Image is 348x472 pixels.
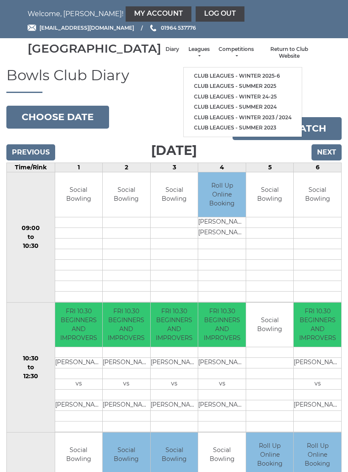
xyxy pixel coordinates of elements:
nav: Welcome, [PERSON_NAME]! [28,6,320,22]
td: Social Bowling [294,172,341,217]
td: 6 [294,163,342,172]
a: Leagues [188,46,210,60]
td: [PERSON_NAME] [103,358,150,368]
td: Social Bowling [55,172,103,217]
td: [PERSON_NAME] [103,400,150,411]
td: [PERSON_NAME] [55,358,103,368]
td: vs [198,379,246,390]
td: vs [151,379,198,390]
a: Club leagues - Winter 2025-6 [184,71,302,81]
td: [PERSON_NAME] [198,217,246,228]
td: [PERSON_NAME] [198,228,246,238]
td: FRI 10.30 BEGINNERS AND IMPROVERS [151,303,198,347]
div: [GEOGRAPHIC_DATA] [28,42,161,55]
input: Next [312,144,342,160]
a: Club leagues - Summer 2024 [184,102,302,112]
td: FRI 10.30 BEGINNERS AND IMPROVERS [294,303,341,347]
a: Club leagues - Summer 2023 [184,123,302,133]
a: Club leagues - Summer 2025 [184,81,302,92]
td: 09:00 to 10:30 [7,172,55,303]
img: Phone us [150,25,156,31]
td: 1 [55,163,103,172]
td: Social Bowling [246,172,294,217]
input: Previous [6,144,55,160]
td: vs [294,379,341,390]
td: vs [55,379,103,390]
td: FRI 10.30 BEGINNERS AND IMPROVERS [55,303,103,347]
td: Social Bowling [151,172,198,217]
a: Phone us 01964 537776 [149,24,196,32]
a: Competitions [219,46,254,60]
td: FRI 10.30 BEGINNERS AND IMPROVERS [103,303,150,347]
td: vs [103,379,150,390]
td: Social Bowling [246,303,294,347]
td: [PERSON_NAME] [151,358,198,368]
td: [PERSON_NAME] [294,400,341,411]
td: 2 [103,163,151,172]
img: Email [28,25,36,31]
td: 10:30 to 12:30 [7,302,55,433]
a: My Account [126,6,191,22]
ul: Leagues [183,67,302,137]
a: Club leagues - Winter 24-25 [184,92,302,102]
td: Social Bowling [103,172,150,217]
td: 5 [246,163,294,172]
button: Choose date [6,106,109,129]
td: Roll Up Online Booking [198,172,246,217]
td: [PERSON_NAME] [55,400,103,411]
a: Club leagues - Winter 2023 / 2024 [184,112,302,123]
td: [PERSON_NAME] [198,358,246,368]
a: Diary [166,46,179,53]
td: [PERSON_NAME] [151,400,198,411]
span: [EMAIL_ADDRESS][DOMAIN_NAME] [39,25,134,31]
td: Time/Rink [7,163,55,172]
a: Log out [196,6,244,22]
td: 3 [150,163,198,172]
h1: Bowls Club Diary [6,67,342,93]
a: Return to Club Website [262,46,316,60]
td: FRI 10.30 BEGINNERS AND IMPROVERS [198,303,246,347]
td: [PERSON_NAME] [198,400,246,411]
td: [PERSON_NAME] [294,358,341,368]
td: 4 [198,163,246,172]
span: 01964 537776 [161,25,196,31]
a: Email [EMAIL_ADDRESS][DOMAIN_NAME] [28,24,134,32]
